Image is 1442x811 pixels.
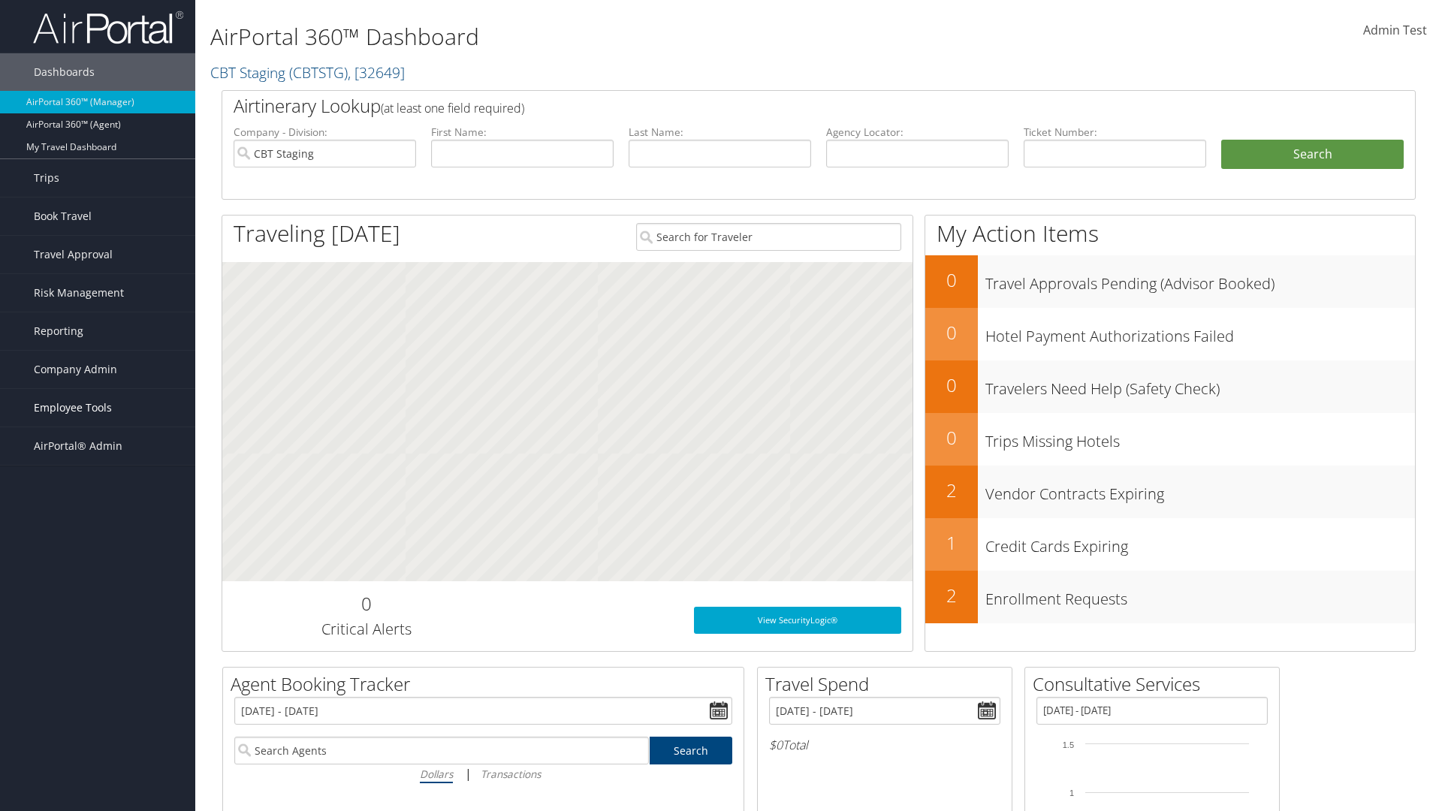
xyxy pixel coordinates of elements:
[210,21,1021,53] h1: AirPortal 360™ Dashboard
[34,351,117,388] span: Company Admin
[1024,125,1206,140] label: Ticket Number:
[481,767,541,781] i: Transactions
[925,518,1415,571] a: 1Credit Cards Expiring
[34,53,95,91] span: Dashboards
[34,236,113,273] span: Travel Approval
[694,607,901,634] a: View SecurityLogic®
[925,466,1415,518] a: 2Vendor Contracts Expiring
[231,671,744,697] h2: Agent Booking Tracker
[985,266,1415,294] h3: Travel Approvals Pending (Advisor Booked)
[34,197,92,235] span: Book Travel
[381,100,524,116] span: (at least one field required)
[765,671,1012,697] h2: Travel Spend
[33,10,183,45] img: airportal-logo.png
[348,62,405,83] span: , [ 32649 ]
[34,312,83,350] span: Reporting
[925,571,1415,623] a: 2Enrollment Requests
[650,737,733,764] a: Search
[234,591,499,617] h2: 0
[1363,8,1427,54] a: Admin Test
[210,62,405,83] a: CBT Staging
[985,318,1415,347] h3: Hotel Payment Authorizations Failed
[925,478,978,503] h2: 2
[1069,788,1074,797] tspan: 1
[985,581,1415,610] h3: Enrollment Requests
[431,125,614,140] label: First Name:
[34,159,59,197] span: Trips
[985,371,1415,399] h3: Travelers Need Help (Safety Check)
[985,424,1415,452] h3: Trips Missing Hotels
[629,125,811,140] label: Last Name:
[1033,671,1279,697] h2: Consultative Services
[769,737,1000,753] h6: Total
[925,308,1415,360] a: 0Hotel Payment Authorizations Failed
[925,372,978,398] h2: 0
[826,125,1009,140] label: Agency Locator:
[1063,740,1074,749] tspan: 1.5
[1363,22,1427,38] span: Admin Test
[234,125,416,140] label: Company - Division:
[34,427,122,465] span: AirPortal® Admin
[925,530,978,556] h2: 1
[289,62,348,83] span: ( CBTSTG )
[925,413,1415,466] a: 0Trips Missing Hotels
[34,389,112,427] span: Employee Tools
[925,360,1415,413] a: 0Travelers Need Help (Safety Check)
[769,737,783,753] span: $0
[234,93,1305,119] h2: Airtinerary Lookup
[925,267,978,293] h2: 0
[1221,140,1404,170] button: Search
[925,255,1415,308] a: 0Travel Approvals Pending (Advisor Booked)
[985,529,1415,557] h3: Credit Cards Expiring
[234,737,649,764] input: Search Agents
[234,764,732,783] div: |
[34,274,124,312] span: Risk Management
[234,619,499,640] h3: Critical Alerts
[925,425,978,451] h2: 0
[636,223,901,251] input: Search for Traveler
[925,583,978,608] h2: 2
[925,320,978,345] h2: 0
[234,218,400,249] h1: Traveling [DATE]
[925,218,1415,249] h1: My Action Items
[420,767,453,781] i: Dollars
[985,476,1415,505] h3: Vendor Contracts Expiring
